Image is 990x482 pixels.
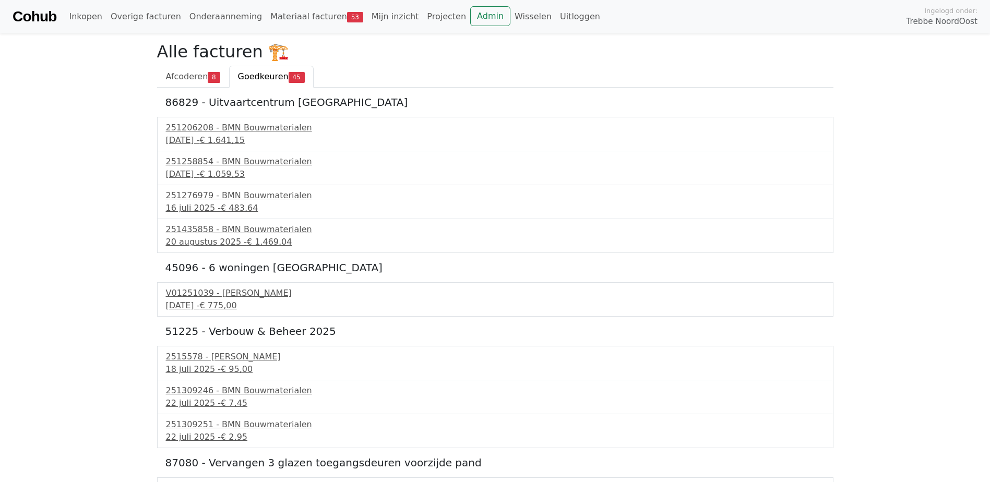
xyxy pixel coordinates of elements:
[166,287,825,299] div: V01251039 - [PERSON_NAME]
[166,431,825,443] div: 22 juli 2025 -
[166,384,825,409] a: 251309246 - BMN Bouwmaterialen22 juli 2025 -€ 7,45
[166,189,825,202] div: 251276979 - BMN Bouwmaterialen
[906,16,977,28] span: Trebbe NoordOost
[166,122,825,147] a: 251206208 - BMN Bouwmaterialen[DATE] -€ 1.641,15
[166,134,825,147] div: [DATE] -
[185,6,266,27] a: Onderaanneming
[166,122,825,134] div: 251206208 - BMN Bouwmaterialen
[166,363,825,376] div: 18 juli 2025 -
[208,72,220,82] span: 8
[924,6,977,16] span: Ingelogd onder:
[166,384,825,397] div: 251309246 - BMN Bouwmaterialen
[166,223,825,248] a: 251435858 - BMN Bouwmaterialen20 augustus 2025 -€ 1.469,04
[221,364,253,374] span: € 95,00
[166,418,825,431] div: 251309251 - BMN Bouwmaterialen
[65,6,106,27] a: Inkopen
[470,6,510,26] a: Admin
[347,12,363,22] span: 53
[166,71,208,81] span: Afcoderen
[199,135,245,145] span: € 1.641,15
[556,6,604,27] a: Uitloggen
[510,6,556,27] a: Wisselen
[423,6,470,27] a: Projecten
[166,168,825,180] div: [DATE] -
[157,42,833,62] h2: Alle facturen 🏗️
[367,6,423,27] a: Mijn inzicht
[166,351,825,376] a: 2515578 - [PERSON_NAME]18 juli 2025 -€ 95,00
[165,325,825,338] h5: 51225 - Verbouw & Beheer 2025
[199,300,236,310] span: € 775,00
[229,66,314,88] a: Goedkeuren45
[106,6,185,27] a: Overige facturen
[266,6,367,27] a: Materiaal facturen53
[221,432,247,442] span: € 2,95
[166,236,825,248] div: 20 augustus 2025 -
[221,203,258,213] span: € 483,64
[199,169,245,179] span: € 1.059,53
[221,398,247,408] span: € 7,45
[166,299,825,312] div: [DATE] -
[289,72,305,82] span: 45
[166,418,825,443] a: 251309251 - BMN Bouwmaterialen22 juli 2025 -€ 2,95
[238,71,289,81] span: Goedkeuren
[166,397,825,409] div: 22 juli 2025 -
[166,202,825,214] div: 16 juli 2025 -
[166,223,825,236] div: 251435858 - BMN Bouwmaterialen
[13,4,56,29] a: Cohub
[157,66,229,88] a: Afcoderen8
[166,189,825,214] a: 251276979 - BMN Bouwmaterialen16 juli 2025 -€ 483,64
[165,96,825,109] h5: 86829 - Uitvaartcentrum [GEOGRAPHIC_DATA]
[247,237,292,247] span: € 1.469,04
[166,351,825,363] div: 2515578 - [PERSON_NAME]
[165,456,825,469] h5: 87080 - Vervangen 3 glazen toegangsdeuren voorzijde pand
[165,261,825,274] h5: 45096 - 6 woningen [GEOGRAPHIC_DATA]
[166,155,825,168] div: 251258854 - BMN Bouwmaterialen
[166,155,825,180] a: 251258854 - BMN Bouwmaterialen[DATE] -€ 1.059,53
[166,287,825,312] a: V01251039 - [PERSON_NAME][DATE] -€ 775,00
